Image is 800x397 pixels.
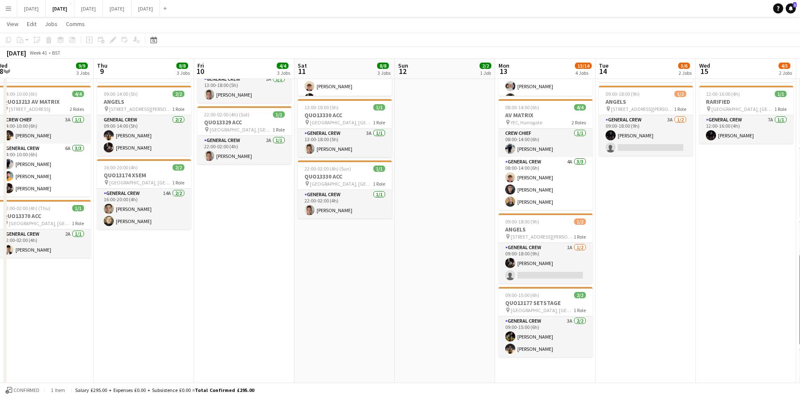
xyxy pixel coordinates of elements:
[195,387,254,393] span: Total Confirmed £295.00
[7,49,26,57] div: [DATE]
[3,18,22,29] a: View
[131,0,160,17] button: [DATE]
[75,387,254,393] div: Salary £295.00 + Expenses £0.00 + Subsistence £0.00 =
[793,2,797,8] span: 1
[7,20,18,28] span: View
[63,18,88,29] a: Comms
[28,50,49,56] span: Week 41
[45,20,58,28] span: Jobs
[13,387,39,393] span: Confirmed
[4,386,41,395] button: Confirmed
[66,20,85,28] span: Comms
[46,0,74,17] button: [DATE]
[48,387,68,393] span: 1 item
[42,18,61,29] a: Jobs
[52,50,60,56] div: BST
[27,20,37,28] span: Edit
[786,3,796,13] a: 1
[24,18,40,29] a: Edit
[103,0,131,17] button: [DATE]
[17,0,46,17] button: [DATE]
[74,0,103,17] button: [DATE]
